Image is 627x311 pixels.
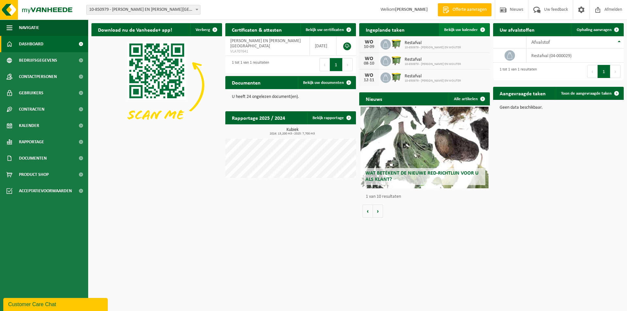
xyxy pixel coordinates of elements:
span: Toon de aangevraagde taken [561,91,612,96]
span: Dashboard [19,36,43,52]
button: Volgende [373,205,383,218]
a: Bekijk uw certificaten [300,23,355,36]
button: 1 [598,65,610,78]
span: Restafval [405,74,461,79]
span: 10-850979 - NACHTERGAELE ALAIN EN WOUTER - GERAARDSBERGEN [87,5,200,14]
a: Ophaling aanvragen [571,23,623,36]
img: WB-1100-HPE-GN-50 [391,55,402,66]
h2: Uw afvalstoffen [493,23,541,36]
img: WB-1100-HPE-GN-50 [391,71,402,83]
span: Product Shop [19,166,49,183]
h2: Rapportage 2025 / 2024 [225,111,292,124]
div: WO [362,39,376,45]
p: U heeft 24 ongelezen document(en). [232,95,349,99]
span: 10-850979 - [PERSON_NAME] EN WOUTER [405,62,461,66]
span: Wat betekent de nieuwe RED-richtlijn voor u als klant? [365,171,478,182]
span: Afvalstof [531,40,550,45]
span: Gebruikers [19,85,43,101]
a: Bekijk rapportage [307,111,355,124]
div: 08-10 [362,61,376,66]
span: Restafval [405,40,461,46]
span: Kalender [19,117,39,134]
button: Next [610,65,620,78]
h2: Download nu de Vanheede+ app! [91,23,179,36]
button: 1 [330,58,343,71]
span: 10-850979 - NACHTERGAELE ALAIN EN WOUTER - GERAARDSBERGEN [86,5,201,15]
span: Verberg [196,28,210,32]
span: Contracten [19,101,44,117]
div: WO [362,56,376,61]
a: Toon de aangevraagde taken [556,87,623,100]
button: Verberg [190,23,221,36]
span: Navigatie [19,20,39,36]
h2: Certificaten & attesten [225,23,288,36]
a: Alle artikelen [449,92,489,105]
a: Offerte aanvragen [438,3,491,16]
span: Documenten [19,150,47,166]
h2: Ingeplande taken [359,23,411,36]
span: 10-850979 - [PERSON_NAME] EN WOUTER [405,46,461,50]
div: 1 tot 1 van 1 resultaten [496,64,537,79]
span: Ophaling aanvragen [577,28,612,32]
h2: Nieuws [359,92,389,105]
td: [DATE] [310,36,337,56]
h2: Documenten [225,76,267,89]
strong: [PERSON_NAME] [395,7,428,12]
button: Vorige [362,205,373,218]
button: Next [343,58,353,71]
span: Bedrijfsgegevens [19,52,57,69]
div: 12-11 [362,78,376,83]
img: WB-1100-HPE-GN-50 [391,38,402,49]
span: Restafval [405,57,461,62]
a: Wat betekent de nieuwe RED-richtlijn voor u als klant? [361,107,489,188]
button: Previous [319,58,330,71]
h3: Kubiek [229,128,356,135]
span: Acceptatievoorwaarden [19,183,72,199]
span: Bekijk uw documenten [303,81,344,85]
h2: Aangevraagde taken [493,87,552,100]
div: WO [362,73,376,78]
span: 2024: 13,200 m3 - 2025: 7,700 m3 [229,132,356,135]
div: 1 tot 1 van 1 resultaten [229,57,269,72]
iframe: chat widget [3,297,109,311]
span: Bekijk uw kalender [444,28,478,32]
div: 10-09 [362,45,376,49]
a: Bekijk uw kalender [439,23,489,36]
span: VLA707641 [230,49,305,54]
span: Offerte aanvragen [451,7,488,13]
span: Contactpersonen [19,69,57,85]
span: Rapportage [19,134,44,150]
span: 10-850979 - [PERSON_NAME] EN WOUTER [405,79,461,83]
a: Bekijk uw documenten [298,76,355,89]
img: Download de VHEPlus App [91,36,222,134]
p: 1 van 10 resultaten [366,194,487,199]
p: Geen data beschikbaar. [500,105,617,110]
td: restafval (04-000029) [526,49,624,63]
button: Previous [587,65,598,78]
span: Bekijk uw certificaten [306,28,344,32]
span: [PERSON_NAME] EN [PERSON_NAME][GEOGRAPHIC_DATA] [230,39,301,49]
